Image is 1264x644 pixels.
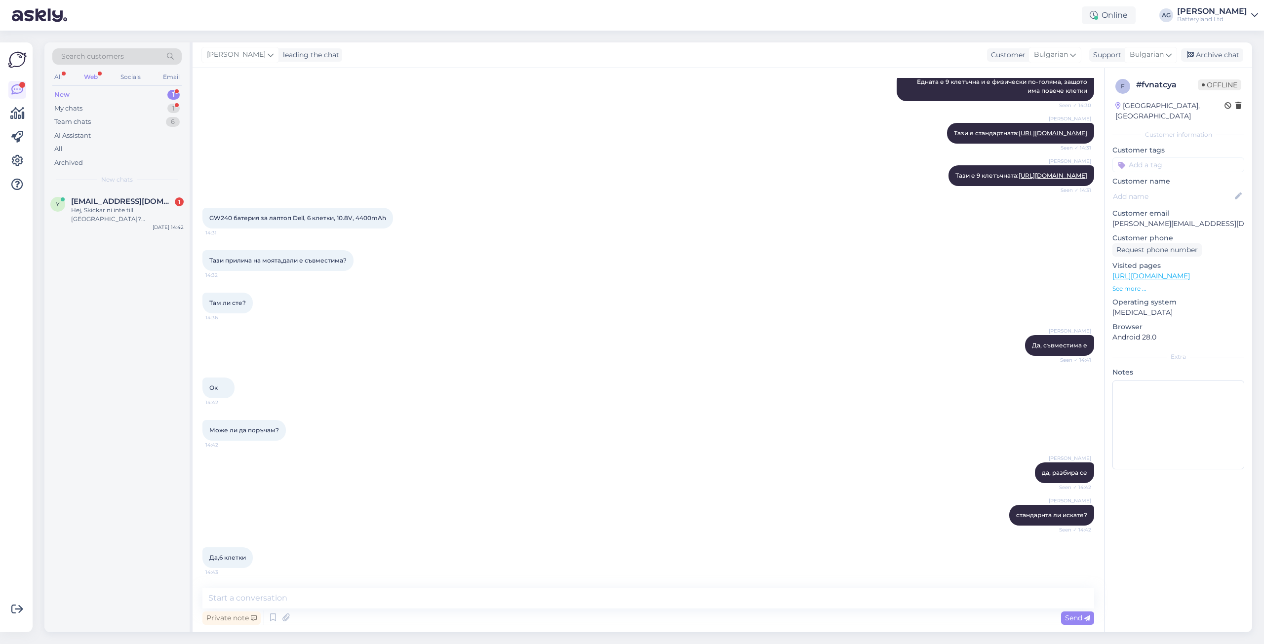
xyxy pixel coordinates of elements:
p: Visited pages [1112,261,1244,271]
div: 1 [175,197,184,206]
span: [PERSON_NAME] [207,49,266,60]
span: Може ли да поръчам? [209,426,279,434]
p: Customer phone [1112,233,1244,243]
p: [MEDICAL_DATA] [1112,307,1244,318]
div: Archived [54,158,83,168]
input: Add a tag [1112,157,1244,172]
div: Support [1089,50,1121,60]
div: 1 [167,104,180,114]
div: Team chats [54,117,91,127]
span: Тази е стандартната: [954,129,1087,137]
div: My chats [54,104,82,114]
div: Batteryland Ltd [1177,15,1247,23]
span: GW240 батерия за лаптоп Dell, 6 клетки, 10.8V, 4400mAh [209,214,386,222]
p: Operating system [1112,297,1244,307]
div: Private note [202,611,261,625]
span: 14:42 [205,399,242,406]
span: Bulgarian [1034,49,1068,60]
span: 14:31 [205,229,242,236]
p: Android 28.0 [1112,332,1244,342]
span: Едната е 9 клетъчна и е физически по-голяма, защото има повече клетки [917,78,1089,94]
div: [DATE] 14:42 [153,224,184,231]
div: Archive chat [1181,48,1243,62]
p: Customer email [1112,208,1244,219]
a: [URL][DOMAIN_NAME] [1019,129,1087,137]
div: Extra [1112,352,1244,361]
img: Askly Logo [8,50,27,69]
span: 14:43 [205,568,242,576]
div: All [52,71,64,83]
span: 14:32 [205,271,242,279]
span: Yzf_r1@live.se [71,197,174,206]
span: Seen ✓ 14:31 [1054,187,1091,194]
p: [PERSON_NAME][EMAIL_ADDRESS][DOMAIN_NAME] [1112,219,1244,229]
div: AG [1159,8,1173,22]
span: да, разбира се [1042,469,1087,476]
div: Hej, Skickar ni inte till [GEOGRAPHIC_DATA]? ([GEOGRAPHIC_DATA]) [71,206,184,224]
span: [PERSON_NAME] [1049,455,1091,462]
a: [URL][DOMAIN_NAME] [1019,172,1087,179]
div: New [54,90,70,100]
a: [PERSON_NAME]Batteryland Ltd [1177,7,1258,23]
div: Email [161,71,182,83]
div: AI Assistant [54,131,91,141]
span: Seen ✓ 14:31 [1054,144,1091,152]
div: All [54,144,63,154]
p: Notes [1112,367,1244,378]
span: Тази е 9 клетъчната: [955,172,1087,179]
span: Да,6 клетки [209,554,246,561]
span: [PERSON_NAME] [1049,327,1091,335]
p: Customer tags [1112,145,1244,155]
span: Тази прилича на моята,дали е съвместима? [209,257,347,264]
p: See more ... [1112,284,1244,293]
p: Customer name [1112,176,1244,187]
span: Seen ✓ 14:41 [1054,356,1091,364]
input: Add name [1113,191,1233,202]
span: Offline [1198,79,1241,90]
span: New chats [101,175,133,184]
div: Web [82,71,100,83]
span: Y [56,200,60,208]
span: Bulgarian [1130,49,1164,60]
div: Request phone number [1112,243,1202,257]
span: [PERSON_NAME] [1049,497,1091,504]
span: Там ли сте? [209,299,246,306]
div: leading the chat [279,50,339,60]
span: Seen ✓ 14:42 [1054,484,1091,491]
div: Customer information [1112,130,1244,139]
span: стандарнта ли искате? [1016,511,1087,519]
div: [GEOGRAPHIC_DATA], [GEOGRAPHIC_DATA] [1115,101,1224,121]
div: 6 [166,117,180,127]
span: Search customers [61,51,124,62]
span: Seen ✓ 14:42 [1054,526,1091,533]
span: [PERSON_NAME] [1049,115,1091,122]
div: 1 [167,90,180,100]
span: 14:42 [205,441,242,449]
span: Seen ✓ 14:30 [1054,102,1091,109]
div: Online [1082,6,1136,24]
div: [PERSON_NAME] [1177,7,1247,15]
a: [URL][DOMAIN_NAME] [1112,271,1190,280]
div: Customer [987,50,1026,60]
div: Socials [118,71,143,83]
span: Ок [209,384,218,391]
p: Browser [1112,322,1244,332]
div: # fvnatcya [1136,79,1198,91]
span: f [1121,82,1125,90]
span: Да, съвместима е [1032,341,1087,349]
span: [PERSON_NAME] [1049,157,1091,165]
span: 14:36 [205,314,242,321]
span: Send [1065,613,1090,622]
